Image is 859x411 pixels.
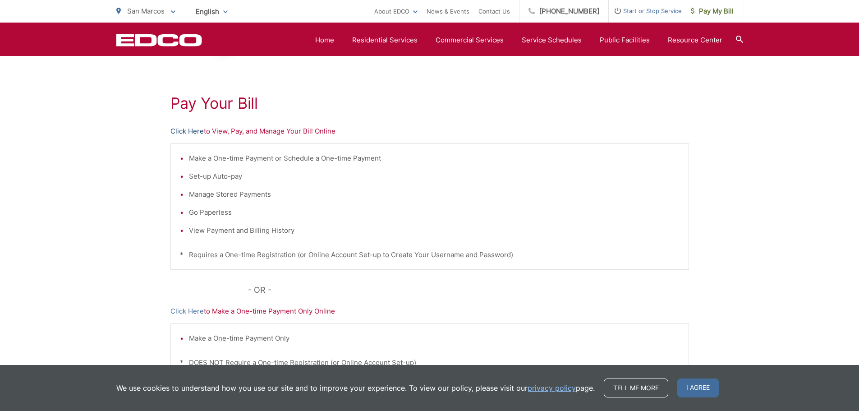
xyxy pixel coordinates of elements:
[170,94,689,112] h1: Pay Your Bill
[604,379,668,397] a: Tell me more
[170,306,689,317] p: to Make a One-time Payment Only Online
[116,383,595,393] p: We use cookies to understand how you use our site and to improve your experience. To view our pol...
[189,171,680,182] li: Set-up Auto-pay
[170,126,204,137] a: Click Here
[528,383,576,393] a: privacy policy
[180,357,680,368] p: * DOES NOT Require a One-time Registration (or Online Account Set-up)
[189,4,234,19] span: English
[600,35,650,46] a: Public Facilities
[116,34,202,46] a: EDCD logo. Return to the homepage.
[189,153,680,164] li: Make a One-time Payment or Schedule a One-time Payment
[127,7,165,15] span: San Marcos
[189,333,680,344] li: Make a One-time Payment Only
[478,6,510,17] a: Contact Us
[170,306,204,317] a: Click Here
[170,126,689,137] p: to View, Pay, and Manage Your Bill Online
[677,379,719,397] span: I agree
[352,35,418,46] a: Residential Services
[189,207,680,218] li: Go Paperless
[189,225,680,236] li: View Payment and Billing History
[436,35,504,46] a: Commercial Services
[180,249,680,260] p: * Requires a One-time Registration (or Online Account Set-up to Create Your Username and Password)
[315,35,334,46] a: Home
[691,6,734,17] span: Pay My Bill
[374,6,418,17] a: About EDCO
[189,189,680,200] li: Manage Stored Payments
[668,35,722,46] a: Resource Center
[427,6,469,17] a: News & Events
[248,283,689,297] p: - OR -
[522,35,582,46] a: Service Schedules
